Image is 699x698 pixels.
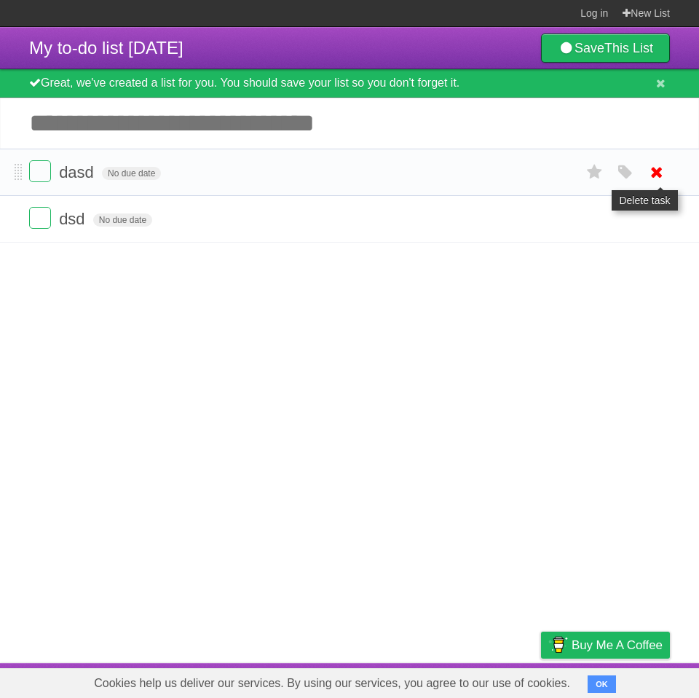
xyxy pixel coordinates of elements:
[578,667,670,694] a: Suggest a feature
[395,667,454,694] a: Developers
[59,210,88,228] span: dsd
[572,632,663,658] span: Buy me a coffee
[347,667,378,694] a: About
[473,667,505,694] a: Terms
[29,38,183,58] span: My to-do list [DATE]
[541,34,670,63] a: SaveThis List
[541,632,670,659] a: Buy me a coffee
[93,213,152,227] span: No due date
[102,167,161,180] span: No due date
[29,160,51,182] label: Done
[604,41,653,55] b: This List
[548,632,568,657] img: Buy me a coffee
[29,207,51,229] label: Done
[588,675,616,693] button: OK
[79,669,585,698] span: Cookies help us deliver our services. By using our services, you agree to our use of cookies.
[522,667,560,694] a: Privacy
[581,160,609,184] label: Star task
[59,163,98,181] span: dasd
